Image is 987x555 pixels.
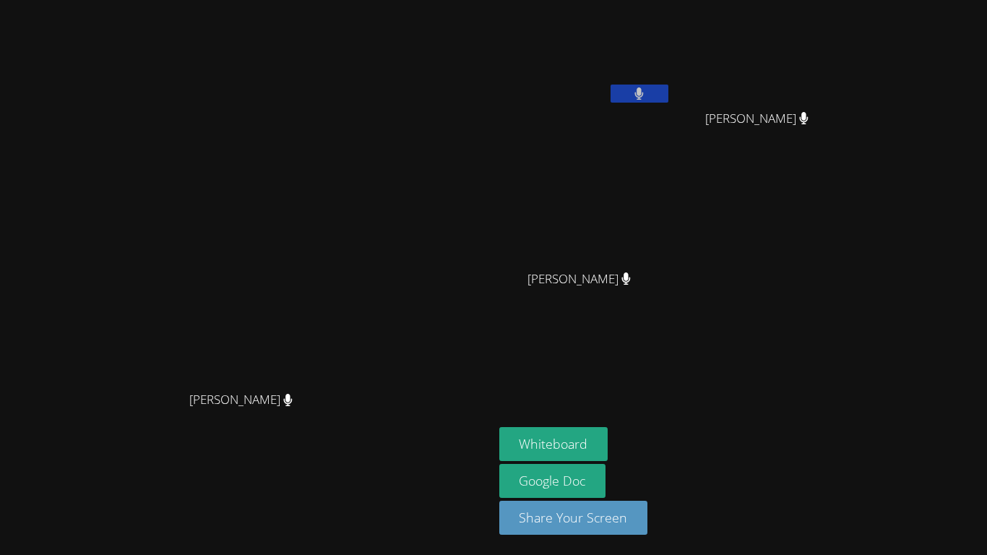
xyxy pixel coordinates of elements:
[499,464,606,498] a: Google Doc
[499,501,648,535] button: Share Your Screen
[705,108,809,129] span: [PERSON_NAME]
[499,427,608,461] button: Whiteboard
[527,269,631,290] span: [PERSON_NAME]
[189,390,293,410] span: [PERSON_NAME]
